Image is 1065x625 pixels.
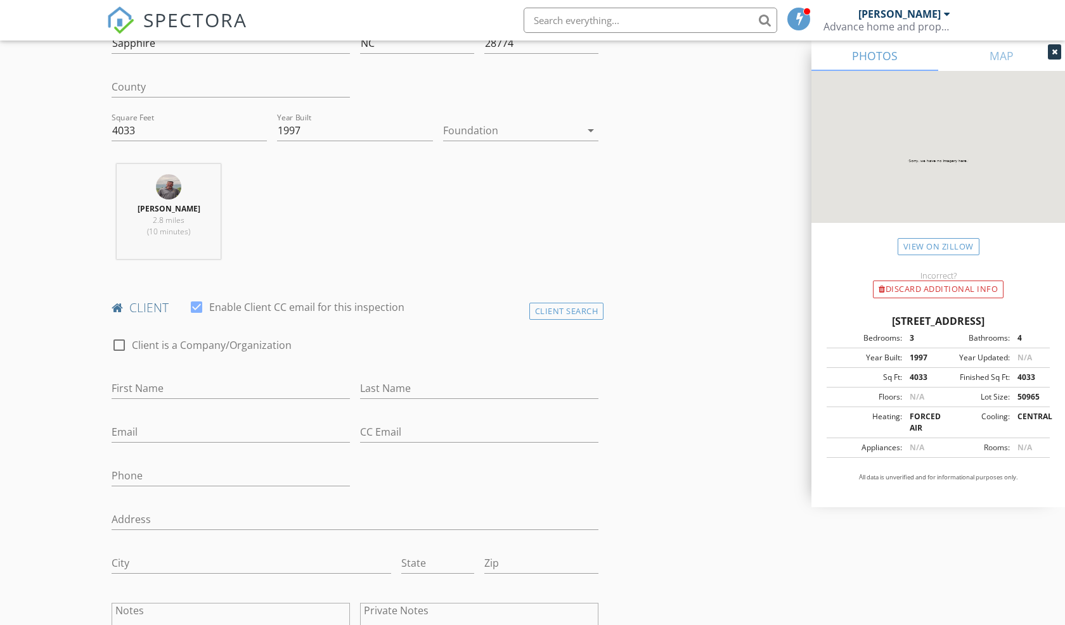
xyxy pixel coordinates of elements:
[1010,372,1046,383] div: 4033
[938,41,1065,71] a: MAP
[902,332,938,344] div: 3
[1017,352,1032,363] span: N/A
[106,17,247,44] a: SPECTORA
[902,411,938,434] div: FORCED AIR
[132,339,292,351] label: Client is a Company/Organization
[830,332,902,344] div: Bedrooms:
[147,226,190,237] span: (10 minutes)
[209,301,404,313] label: Enable Client CC email for this inspection
[910,442,924,453] span: N/A
[830,442,902,453] div: Appliances:
[830,391,902,403] div: Floors:
[938,411,1010,434] div: Cooling:
[902,372,938,383] div: 4033
[153,215,184,225] span: 2.8 miles
[583,123,598,138] i: arrow_drop_down
[106,6,134,34] img: The Best Home Inspection Software - Spectora
[143,6,247,33] span: SPECTORA
[156,174,181,199] img: 70f88561d84741c9ac91796e9e8f7740.jpeg
[898,238,979,255] a: View on Zillow
[830,352,902,363] div: Year Built:
[524,8,777,33] input: Search everything...
[938,391,1010,403] div: Lot Size:
[529,303,604,320] div: Client Search
[823,20,950,33] div: Advance home and property inspections
[1010,332,1046,344] div: 4
[902,352,938,363] div: 1997
[910,391,924,402] span: N/A
[1010,411,1046,434] div: CENTRAL
[1010,391,1046,403] div: 50965
[938,332,1010,344] div: Bathrooms:
[811,41,938,71] a: PHOTOS
[827,313,1050,329] div: [STREET_ADDRESS]
[858,8,941,20] div: [PERSON_NAME]
[938,372,1010,383] div: Finished Sq Ft:
[811,270,1065,281] div: Incorrect?
[938,442,1010,453] div: Rooms:
[811,71,1065,253] img: streetview
[830,411,902,434] div: Heating:
[112,300,598,316] h4: client
[873,281,1004,298] div: Discard Additional info
[138,203,200,214] strong: [PERSON_NAME]
[830,372,902,383] div: Sq Ft:
[827,473,1050,482] p: All data is unverified and for informational purposes only.
[938,352,1010,363] div: Year Updated:
[1017,442,1032,453] span: N/A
